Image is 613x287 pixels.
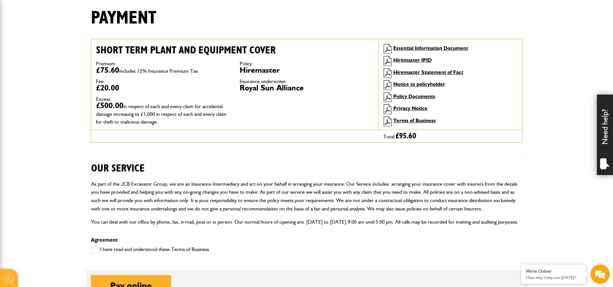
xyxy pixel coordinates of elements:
[91,180,522,213] p: As part of the JCB Excavator Group, we are an Insurance Intermediary and act on your behalf in ar...
[91,7,156,29] h1: Payment
[96,102,230,125] dd: £500.00
[597,95,613,175] div: Need help?
[393,93,435,99] a: Policy Documents
[96,44,374,56] h2: Short term plant and equipment cover
[91,237,522,243] p: Agreement
[526,275,581,280] p: How may I help you today?
[396,132,416,140] span: £
[96,97,230,102] dt: Excess:
[91,153,522,174] h2: OUR SERVICE
[240,84,374,92] dd: Royal Sun Alliance
[96,79,230,84] dt: Fee:
[378,130,522,142] div: Total:
[393,69,463,75] a: Hiremaster Statement of Fact
[393,117,436,124] a: Terms of Business
[393,81,445,87] a: Notice to policyholder
[393,57,432,63] a: Hiremaster IPID
[91,245,209,254] label: I have read and understood these Terms of Business
[91,218,522,226] p: You can deal with our office by phone, fax, e-mail, post or in person. Our normal hours of openin...
[393,105,427,111] a: Privacy Notice
[526,269,581,274] div: We're Online!
[96,103,226,125] span: in respect of each and every claim for accidental damage increasing to £1,000 in respect of each ...
[96,84,230,92] dd: £20.00
[91,231,522,253] h2: CUSTOMER PROTECTION INFORMATION
[96,61,230,66] dt: Premium:
[240,61,374,66] dt: Policy:
[399,132,416,140] span: 95.60
[393,45,468,51] a: Essential Information Document
[240,79,374,84] dt: Insurance underwriter:
[96,66,230,74] dd: £75.60
[240,66,374,74] dd: Hiremaster
[119,68,198,74] span: includes 12% Insurance Premium Tax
